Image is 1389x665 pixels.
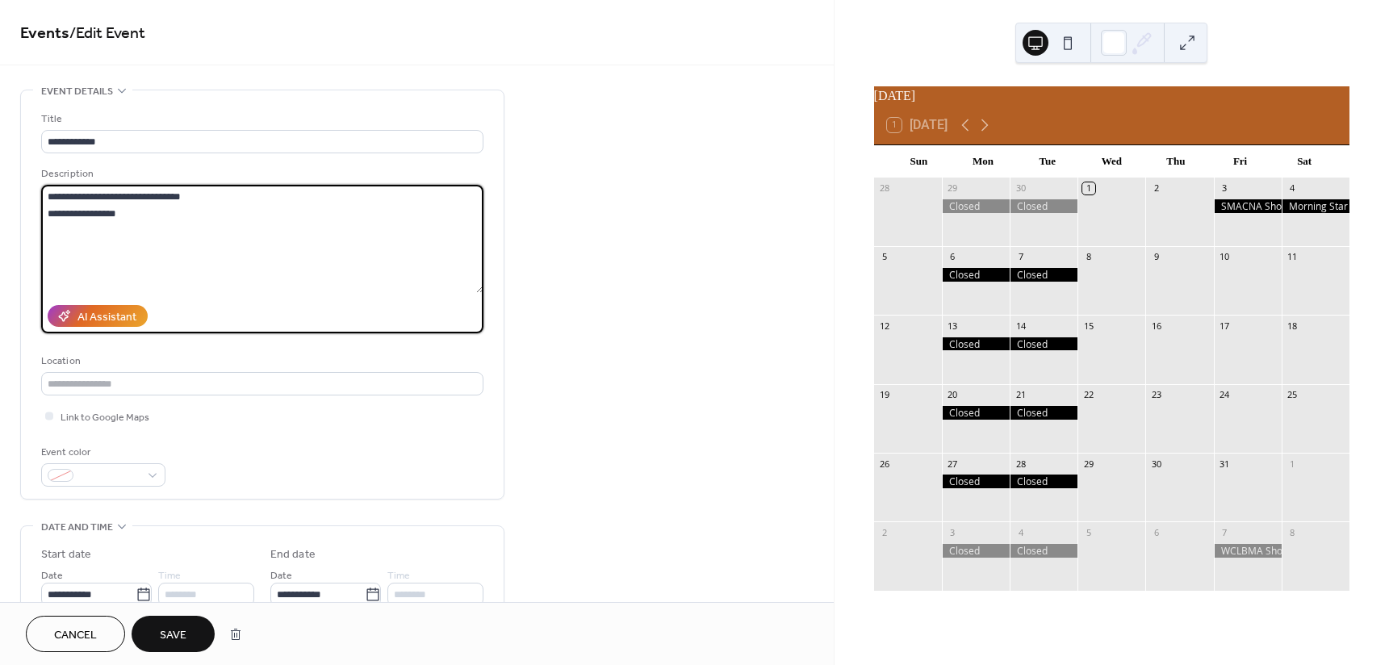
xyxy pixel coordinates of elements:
[270,567,292,584] span: Date
[1015,251,1027,263] div: 7
[942,544,1010,558] div: Closed
[1286,458,1299,470] div: 1
[41,519,113,536] span: Date and time
[1082,320,1094,332] div: 15
[1219,526,1231,538] div: 7
[1082,182,1094,194] div: 1
[1150,182,1162,194] div: 2
[1010,268,1077,282] div: Closed
[1015,526,1027,538] div: 4
[41,546,91,563] div: Start date
[947,526,959,538] div: 3
[1015,389,1027,401] div: 21
[1150,389,1162,401] div: 23
[41,444,162,461] div: Event color
[1150,251,1162,263] div: 9
[41,567,63,584] span: Date
[1286,389,1299,401] div: 25
[1010,337,1077,351] div: Closed
[158,567,181,584] span: Time
[132,616,215,652] button: Save
[942,337,1010,351] div: Closed
[879,526,891,538] div: 2
[879,182,891,194] div: 28
[942,268,1010,282] div: Closed
[1214,544,1282,558] div: WCLBMA Shoot
[1010,406,1077,420] div: Closed
[387,567,410,584] span: Time
[1015,145,1080,178] div: Tue
[1219,251,1231,263] div: 10
[879,389,891,401] div: 19
[887,145,952,178] div: Sun
[874,86,1349,106] div: [DATE]
[1214,199,1282,213] div: SMACNA Shoot
[1272,145,1337,178] div: Sat
[879,251,891,263] div: 5
[1082,251,1094,263] div: 8
[1282,199,1349,213] div: Morning Star Shoot
[41,165,480,182] div: Description
[1015,458,1027,470] div: 28
[1219,458,1231,470] div: 31
[947,389,959,401] div: 20
[1015,320,1027,332] div: 14
[1010,199,1077,213] div: Closed
[942,406,1010,420] div: Closed
[1082,526,1094,538] div: 5
[879,458,891,470] div: 26
[160,627,186,644] span: Save
[48,305,148,327] button: AI Assistant
[1010,544,1077,558] div: Closed
[951,145,1015,178] div: Mon
[1082,389,1094,401] div: 22
[1286,320,1299,332] div: 18
[61,409,149,426] span: Link to Google Maps
[1010,475,1077,488] div: Closed
[54,627,97,644] span: Cancel
[1150,526,1162,538] div: 6
[1144,145,1208,178] div: Thu
[947,320,959,332] div: 13
[1219,389,1231,401] div: 24
[942,475,1010,488] div: Closed
[942,199,1010,213] div: Closed
[879,320,891,332] div: 12
[947,251,959,263] div: 6
[69,18,145,49] span: / Edit Event
[1208,145,1273,178] div: Fri
[1286,182,1299,194] div: 4
[41,83,113,100] span: Event details
[1150,458,1162,470] div: 30
[947,182,959,194] div: 29
[41,111,480,128] div: Title
[1286,251,1299,263] div: 11
[1150,320,1162,332] div: 16
[1079,145,1144,178] div: Wed
[947,458,959,470] div: 27
[26,616,125,652] button: Cancel
[1219,320,1231,332] div: 17
[1219,182,1231,194] div: 3
[77,309,136,326] div: AI Assistant
[1082,458,1094,470] div: 29
[1286,526,1299,538] div: 8
[1015,182,1027,194] div: 30
[41,353,480,370] div: Location
[270,546,316,563] div: End date
[20,18,69,49] a: Events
